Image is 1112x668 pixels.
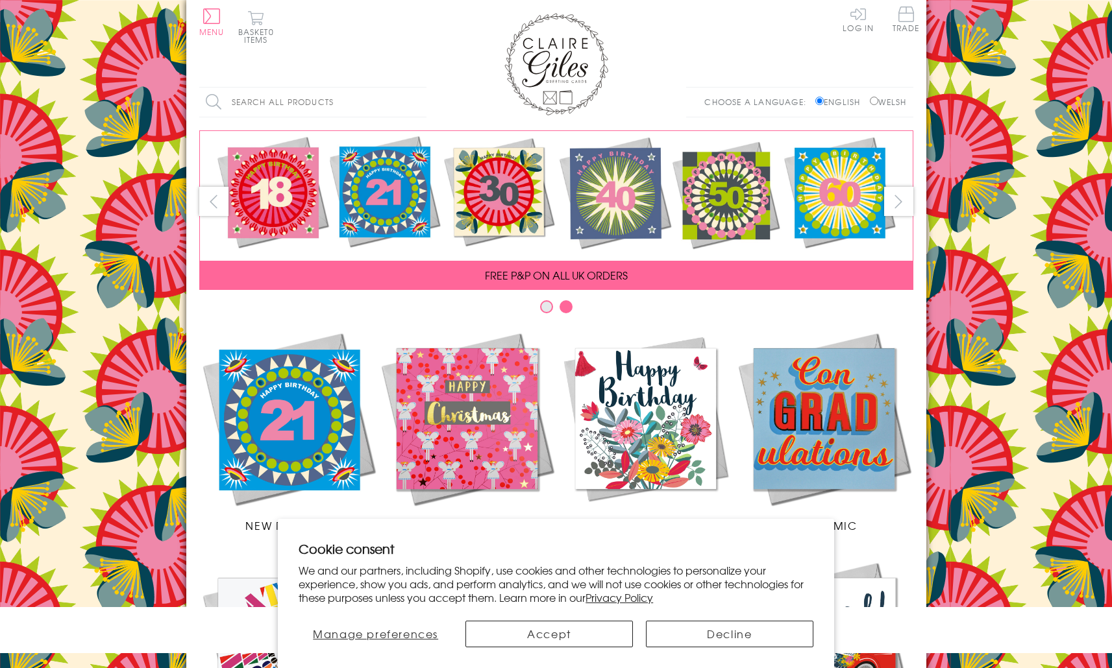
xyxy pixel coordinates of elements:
p: Choose a language: [704,96,813,108]
span: Manage preferences [313,626,438,641]
span: Menu [199,26,225,38]
input: Search [414,88,426,117]
button: Accept [465,621,633,647]
a: Academic [735,329,913,533]
input: English [815,97,824,105]
a: Birthdays [556,329,735,533]
img: Claire Giles Greetings Cards [504,13,608,115]
button: prev [199,187,229,216]
input: Search all products [199,88,426,117]
span: Trade [893,6,920,32]
span: New Releases [245,518,330,533]
label: Welsh [870,96,907,108]
button: Carousel Page 2 (Current Slide) [560,300,573,313]
a: Trade [893,6,920,34]
a: New Releases [199,329,378,533]
a: Log In [843,6,874,32]
button: Basket0 items [238,10,274,43]
h2: Cookie consent [299,540,813,558]
p: We and our partners, including Shopify, use cookies and other technologies to personalize your ex... [299,564,813,604]
button: Menu [199,8,225,36]
input: Welsh [870,97,878,105]
span: Birthdays [614,518,676,533]
a: Privacy Policy [586,590,653,605]
button: Decline [646,621,813,647]
span: Christmas [434,518,500,533]
div: Carousel Pagination [199,300,913,320]
span: Academic [791,518,858,533]
a: Christmas [378,329,556,533]
button: Manage preferences [299,621,452,647]
span: 0 items [244,26,274,45]
span: FREE P&P ON ALL UK ORDERS [485,267,628,283]
button: Carousel Page 1 [540,300,553,313]
label: English [815,96,867,108]
button: next [884,187,913,216]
